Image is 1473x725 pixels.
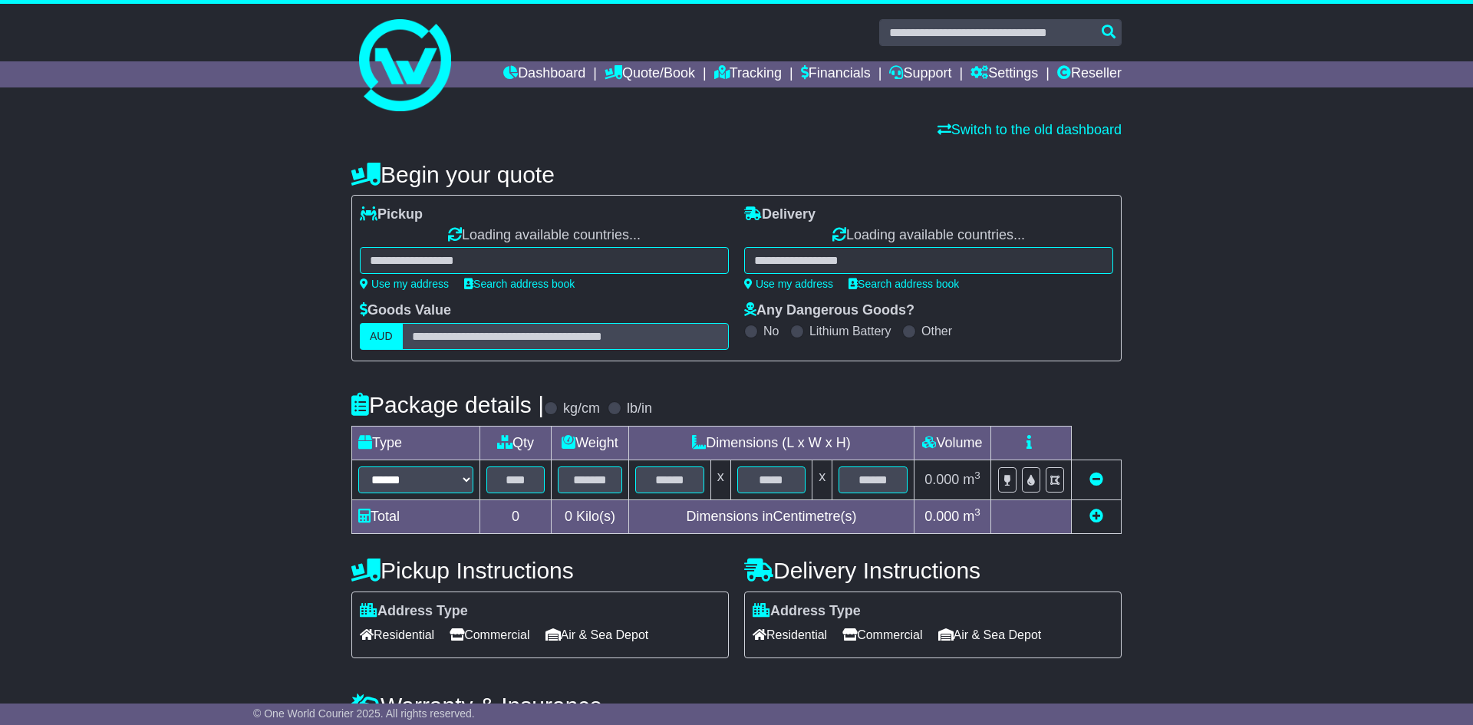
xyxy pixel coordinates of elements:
td: Total [352,499,480,533]
label: Other [921,324,952,338]
div: Loading available countries... [744,227,1113,244]
td: Type [352,426,480,460]
label: kg/cm [563,400,600,417]
a: Remove this item [1089,472,1103,487]
a: Switch to the old dashboard [938,122,1122,137]
td: Dimensions in Centimetre(s) [628,499,914,533]
span: Commercial [450,623,529,647]
span: 0.000 [924,509,959,524]
td: Qty [480,426,552,460]
a: Settings [970,61,1038,87]
span: Air & Sea Depot [545,623,649,647]
a: Add new item [1089,509,1103,524]
span: Air & Sea Depot [938,623,1042,647]
div: Loading available countries... [360,227,729,244]
label: AUD [360,323,403,350]
a: Quote/Book [605,61,695,87]
td: Kilo(s) [552,499,629,533]
span: m [963,509,980,524]
td: Dimensions (L x W x H) [628,426,914,460]
label: Lithium Battery [809,324,891,338]
a: Tracking [714,61,782,87]
label: Address Type [753,603,861,620]
a: Use my address [744,278,833,290]
span: 0 [565,509,572,524]
a: Use my address [360,278,449,290]
td: x [710,460,730,499]
a: Search address book [849,278,959,290]
span: m [963,472,980,487]
span: Residential [753,623,827,647]
span: Commercial [842,623,922,647]
span: Residential [360,623,434,647]
label: Any Dangerous Goods? [744,302,914,319]
td: Volume [914,426,990,460]
a: Search address book [464,278,575,290]
td: 0 [480,499,552,533]
h4: Begin your quote [351,162,1122,187]
a: Financials [801,61,871,87]
label: Goods Value [360,302,451,319]
a: Dashboard [503,61,585,87]
label: lb/in [627,400,652,417]
label: Pickup [360,206,423,223]
label: No [763,324,779,338]
span: 0.000 [924,472,959,487]
h4: Warranty & Insurance [351,693,1122,718]
sup: 3 [974,506,980,518]
h4: Delivery Instructions [744,558,1122,583]
span: © One World Courier 2025. All rights reserved. [253,707,475,720]
td: x [812,460,832,499]
label: Delivery [744,206,816,223]
h4: Package details | [351,392,544,417]
td: Weight [552,426,629,460]
a: Reseller [1057,61,1122,87]
label: Address Type [360,603,468,620]
sup: 3 [974,470,980,481]
a: Support [889,61,951,87]
h4: Pickup Instructions [351,558,729,583]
